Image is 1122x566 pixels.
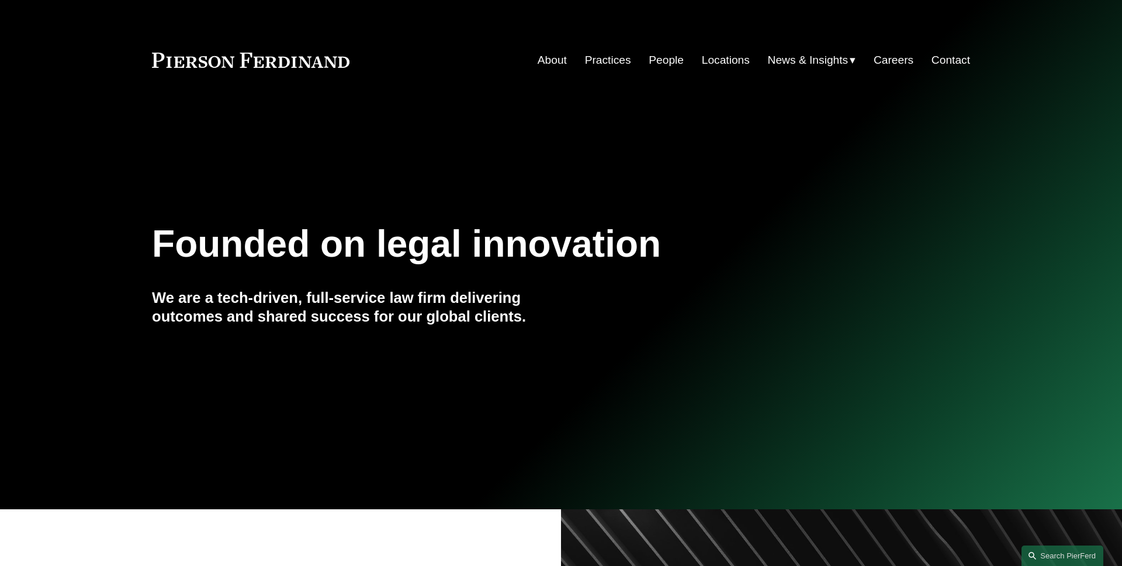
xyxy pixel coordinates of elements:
a: Contact [931,49,970,71]
a: folder dropdown [768,49,856,71]
a: Search this site [1021,546,1103,566]
a: About [538,49,567,71]
a: Locations [702,49,750,71]
a: People [649,49,684,71]
span: News & Insights [768,50,849,71]
h4: We are a tech-driven, full-service law firm delivering outcomes and shared success for our global... [152,288,561,326]
a: Practices [585,49,631,71]
a: Careers [874,49,913,71]
h1: Founded on legal innovation [152,223,834,265]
